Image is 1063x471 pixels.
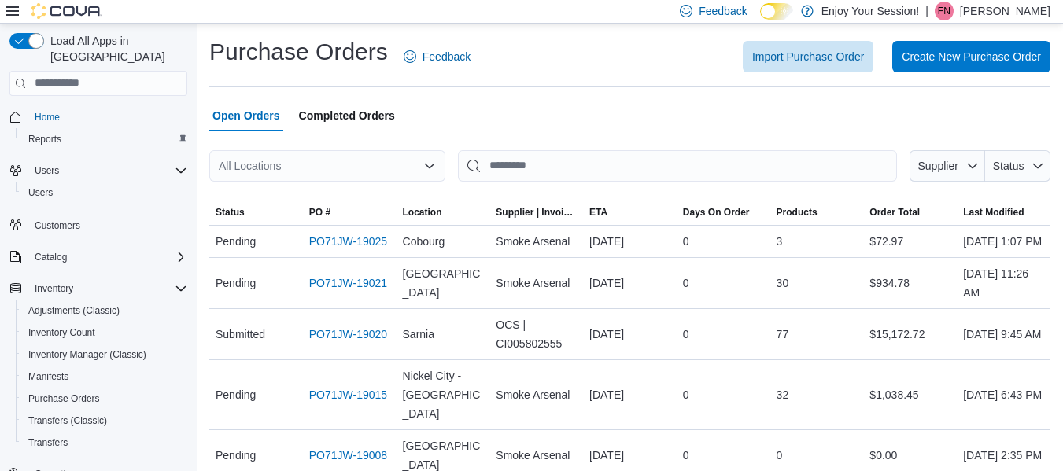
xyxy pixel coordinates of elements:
a: Transfers (Classic) [22,411,113,430]
span: Users [28,161,187,180]
span: Adjustments (Classic) [22,301,187,320]
div: [DATE] [583,379,677,410]
button: Days On Order [677,200,770,225]
span: Inventory Manager (Classic) [28,348,146,361]
button: Adjustments (Classic) [16,300,194,322]
h1: Purchase Orders [209,36,388,68]
div: $15,172.72 [863,318,957,350]
a: Feedback [397,41,477,72]
button: Order Total [863,200,957,225]
span: Open Orders [212,100,280,131]
p: Enjoy Your Session! [821,2,920,20]
button: Catalog [3,246,194,268]
span: Pending [216,274,256,293]
span: Inventory Manager (Classic) [22,345,187,364]
div: [DATE] [583,226,677,257]
span: Reports [22,130,187,149]
div: Smoke Arsenal [489,226,583,257]
a: Inventory Count [22,323,102,342]
span: 30 [777,274,789,293]
span: Catalog [35,251,67,263]
div: [DATE] [583,440,677,471]
button: Supplier [910,150,985,182]
span: Pending [216,232,256,251]
span: Catalog [28,248,187,267]
span: Home [28,107,187,127]
button: Products [770,200,864,225]
div: [DATE] [583,267,677,299]
span: 32 [777,385,789,404]
span: PO # [309,206,330,219]
button: Transfers (Classic) [16,410,194,432]
span: Nickel City - [GEOGRAPHIC_DATA] [403,366,484,423]
button: Users [16,182,194,204]
span: Reports [28,133,61,145]
span: Inventory Count [22,323,187,342]
button: Supplier | Invoice Number [489,200,583,225]
button: Manifests [16,366,194,388]
span: Transfers [28,436,68,449]
div: Smoke Arsenal [489,267,583,299]
button: Purchase Orders [16,388,194,410]
span: Sarnia [403,325,434,344]
span: Status [216,206,245,219]
span: Import Purchase Order [752,49,864,64]
span: Users [28,186,53,199]
span: 3 [777,232,783,251]
span: Cobourg [403,232,445,251]
a: Customers [28,216,87,235]
div: $72.97 [863,226,957,257]
p: [PERSON_NAME] [960,2,1050,20]
input: Dark Mode [760,3,793,20]
span: Inventory [35,282,73,295]
span: Users [35,164,59,177]
span: Pending [216,385,256,404]
p: | [925,2,928,20]
span: Last Modified [963,206,1024,219]
span: Purchase Orders [28,392,100,405]
a: Inventory Manager (Classic) [22,345,153,364]
button: Import Purchase Order [743,41,873,72]
button: Inventory Manager (Classic) [16,344,194,366]
div: $0.00 [863,440,957,471]
span: Days On Order [683,206,750,219]
a: Home [28,108,66,127]
button: ETA [583,200,677,225]
span: 0 [777,446,783,465]
a: PO71JW-19020 [309,325,387,344]
a: PO71JW-19021 [309,274,387,293]
a: PO71JW-19025 [309,232,387,251]
span: Load All Apps in [GEOGRAPHIC_DATA] [44,33,187,64]
span: Location [403,206,442,219]
button: Status [209,200,303,225]
span: Supplier | Invoice Number [496,206,577,219]
span: Status [993,160,1024,172]
span: Users [22,183,187,202]
div: $934.78 [863,267,957,299]
span: Transfers [22,433,187,452]
button: Home [3,105,194,128]
span: Order Total [869,206,920,219]
span: Transfers (Classic) [28,414,107,427]
button: PO # [303,200,397,225]
span: Feedback [423,49,471,64]
button: Create New Purchase Order [892,41,1050,72]
a: Adjustments (Classic) [22,301,126,320]
button: Open list of options [423,160,436,172]
span: 0 [683,274,689,293]
button: Users [28,161,65,180]
a: Users [22,183,59,202]
button: Inventory [28,279,79,298]
a: PO71JW-19008 [309,446,387,465]
span: 0 [683,232,689,251]
a: Manifests [22,367,75,386]
span: Pending [216,446,256,465]
span: Products [777,206,818,219]
span: Inventory Count [28,326,95,339]
div: Smoke Arsenal [489,440,583,471]
a: Purchase Orders [22,389,106,408]
span: Home [35,111,60,123]
span: Supplier [918,160,958,172]
span: 0 [683,385,689,404]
